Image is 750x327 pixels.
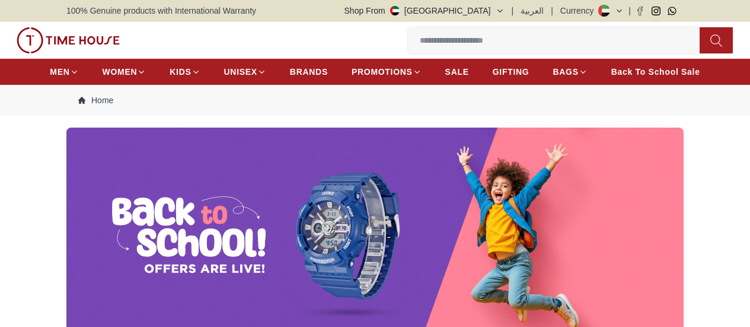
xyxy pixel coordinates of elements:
button: Shop From[GEOGRAPHIC_DATA] [344,5,505,17]
a: BAGS [553,61,587,82]
img: United Arab Emirates [390,6,400,15]
a: Facebook [636,7,644,15]
a: WOMEN [103,61,146,82]
a: Home [78,94,113,106]
a: BRANDS [290,61,328,82]
span: PROMOTIONS [352,66,413,78]
span: | [551,5,553,17]
a: GIFTING [493,61,529,82]
span: WOMEN [103,66,138,78]
span: 100% Genuine products with International Warranty [66,5,256,17]
a: Instagram [652,7,660,15]
span: MEN [50,66,69,78]
a: UNISEX [224,61,266,82]
span: SALE [445,66,469,78]
a: MEN [50,61,78,82]
span: | [512,5,514,17]
a: Back To School Sale [611,61,700,82]
span: KIDS [170,66,191,78]
span: | [628,5,631,17]
a: KIDS [170,61,200,82]
nav: Breadcrumb [66,85,684,116]
img: ... [17,27,120,53]
span: UNISEX [224,66,257,78]
span: Back To School Sale [611,66,700,78]
span: BAGS [553,66,578,78]
span: GIFTING [493,66,529,78]
button: العربية [521,5,544,17]
span: BRANDS [290,66,328,78]
a: PROMOTIONS [352,61,422,82]
a: SALE [445,61,469,82]
a: Whatsapp [668,7,676,15]
div: Currency [560,5,599,17]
